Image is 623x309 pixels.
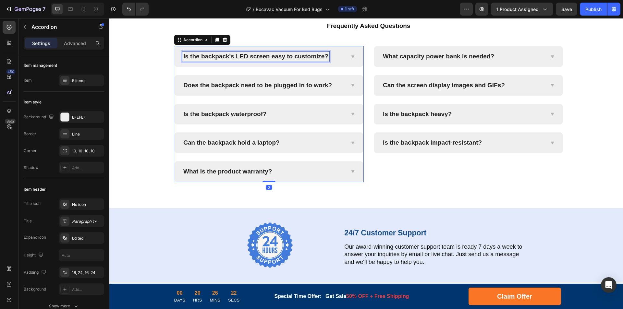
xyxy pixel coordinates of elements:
button: 7 [3,3,48,16]
p: Is the backpack waterproof? [74,92,157,100]
div: Rich Text Editor. Editing area: main [73,149,164,159]
a: Claim Offer [359,269,452,287]
div: Edited [72,235,103,241]
button: Publish [580,3,607,16]
img: gempages_575532260401349194-cc3cda59-befa-46ac-87ae-719b33d9a7f1.png [138,204,183,250]
div: Rich Text Editor. Editing area: main [73,120,171,130]
div: Paragraph 1* [72,219,103,224]
div: Claim Offer [388,273,423,283]
p: Settings [32,40,50,47]
div: Shadow [24,165,39,171]
span: Bocavac Vacuum For Bed Bugs [256,6,323,13]
p: Is the backpack impact-resistant? [274,121,373,129]
p: Get Sale [216,274,299,282]
strong: Special Time Offer: [165,275,213,281]
div: Item management [24,63,57,68]
div: Accordion [73,19,94,25]
div: Item [24,77,32,83]
p: Is the backpack's LED screen easy to customize? [74,34,219,42]
div: Beta [5,119,16,124]
button: 1 product assigned [491,3,553,16]
div: Padding [24,268,48,277]
div: Title icon [24,201,41,207]
div: Undo/Redo [122,3,149,16]
div: Publish [585,6,602,13]
iframe: Design area [109,18,623,309]
div: Rich Text Editor. Editing area: main [73,33,220,43]
div: Add... [72,287,103,292]
div: Add... [72,165,103,171]
div: Expand icon [24,234,46,240]
div: EFEFEF [72,114,103,120]
p: Does the backpack need to be plugged in to work? [74,63,223,71]
div: Rich Text Editor. Editing area: main [73,62,224,72]
div: Title [24,218,32,224]
span: Draft [345,6,354,12]
div: No icon [72,202,103,208]
p: Is the backpack heavy? [274,92,342,100]
div: 16, 24, 16, 24 [72,270,103,276]
div: Item header [24,186,46,192]
p: Can the screen display images and GIFs? [274,63,396,71]
div: 22 [119,271,130,279]
div: Rich Text Editor. Editing area: main [73,91,158,101]
div: Height [24,251,45,260]
button: Save [556,3,577,16]
div: 0 [156,167,163,172]
div: Background [24,113,55,122]
p: 24/7 Customer Support [235,210,418,220]
div: 5 items [72,78,103,84]
div: Line [72,131,103,137]
span: / [253,6,254,13]
div: Open Intercom Messenger [601,277,617,293]
div: 10, 10, 10, 10 [72,148,103,154]
span: 1 product assigned [496,6,539,13]
p: 7 [43,5,45,13]
div: Item style [24,99,42,105]
p: What is the product warranty? [74,149,163,158]
div: Background [24,286,46,292]
p: Advanced [64,40,86,47]
span: 50% OFF + Free Shipping [237,275,299,281]
div: Border [24,131,36,137]
div: 450 [6,69,16,74]
div: Corner [24,148,37,154]
p: What capacity power bank is needed? [274,34,385,42]
p: Can the backpack hold a laptop? [74,121,170,129]
input: Auto [59,249,104,261]
p: Our award-winning customer support team is ready 7 days a week to answer your inquiries by email ... [235,225,418,248]
p: Accordion [31,23,87,31]
p: Frequently Asked Questions [65,4,453,12]
p: SECS [119,279,130,285]
span: Save [561,6,572,12]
